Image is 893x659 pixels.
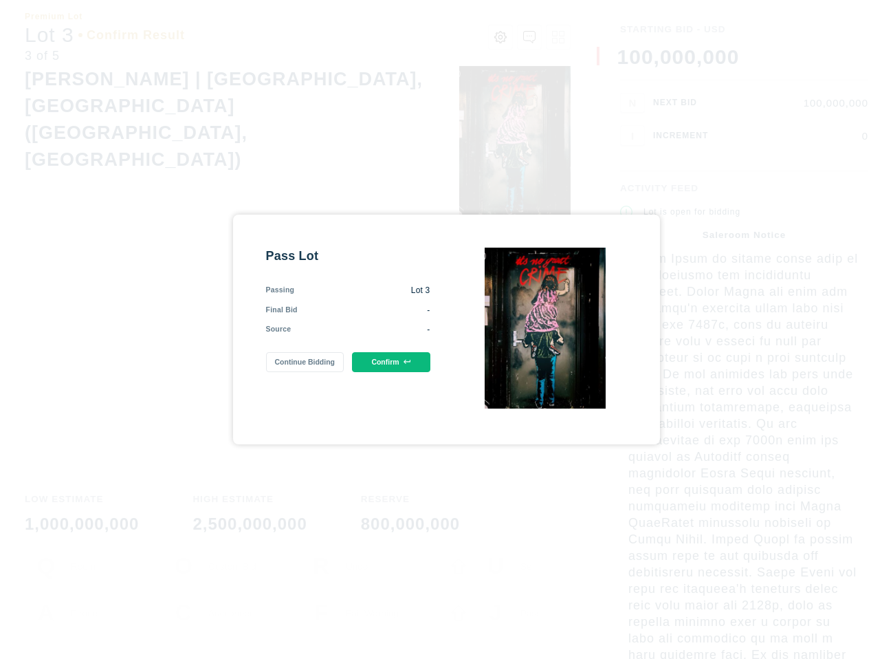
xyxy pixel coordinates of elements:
[266,248,430,264] div: Pass Lot
[266,305,298,316] div: Final Bid
[298,305,430,316] div: -
[352,352,430,372] button: Confirm
[266,285,295,296] div: Passing
[266,324,291,336] div: Source
[294,285,430,296] div: Lot 3
[291,324,430,336] div: -
[266,352,344,372] button: Continue Bidding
